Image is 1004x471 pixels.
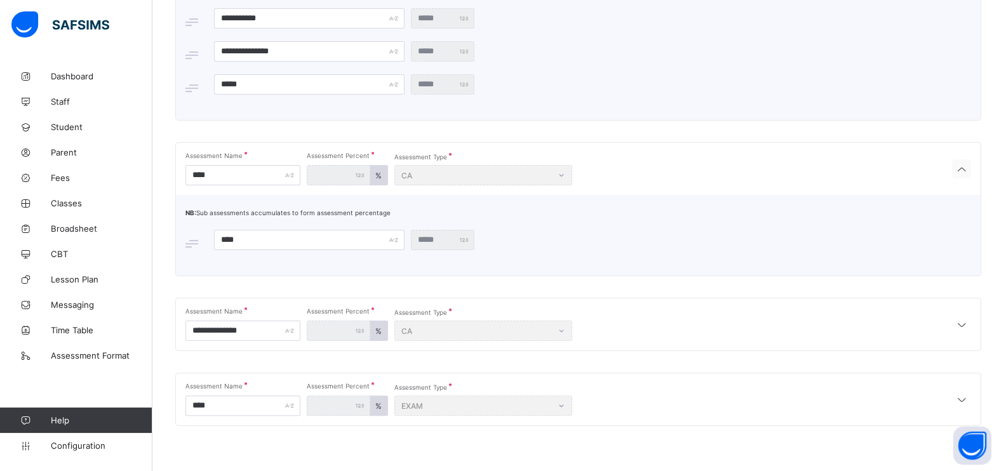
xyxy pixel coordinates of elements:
[394,308,447,316] span: Assessment Type
[394,153,447,161] span: Assessment Type
[185,152,243,159] span: Assessment Name
[51,249,152,259] span: CBT
[51,441,152,451] span: Configuration
[175,142,981,276] div: [object Object]
[185,209,391,216] span: Sub assessments accumulates to form assessment percentage
[51,274,152,284] span: Lesson Plan
[11,11,109,38] img: safsims
[51,96,152,107] span: Staff
[375,326,382,336] span: %
[185,382,243,390] span: Assessment Name
[185,307,243,315] span: Assessment Name
[307,307,370,315] span: Assessment Percent
[51,122,152,132] span: Student
[51,71,152,81] span: Dashboard
[51,350,152,361] span: Assessment Format
[51,325,152,335] span: Time Table
[51,147,152,157] span: Parent
[375,171,382,180] span: %
[954,163,969,176] i: arrow
[175,373,981,426] div: [object Object]
[953,427,991,465] button: Open asap
[307,382,370,390] span: Assessment Percent
[51,173,152,183] span: Fees
[51,300,152,310] span: Messaging
[954,319,969,331] i: arrow
[307,152,370,159] span: Assessment Percent
[185,209,196,216] b: NB:
[954,394,969,406] i: arrow
[51,223,152,234] span: Broadsheet
[375,401,382,411] span: %
[175,298,981,351] div: [object Object]
[51,198,152,208] span: Classes
[51,415,152,425] span: Help
[394,383,447,391] span: Assessment Type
